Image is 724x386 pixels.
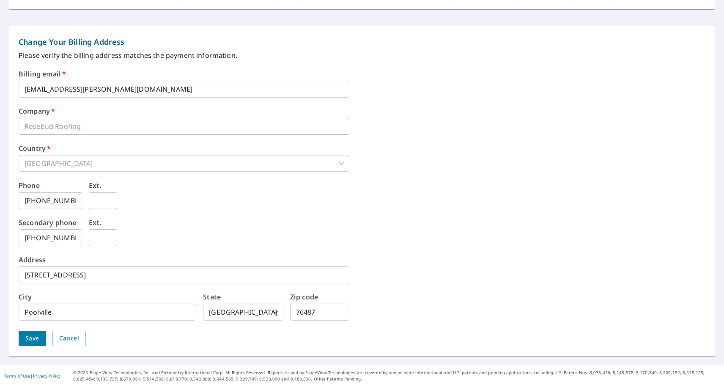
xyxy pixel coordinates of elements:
[19,36,705,48] p: Change Your Billing Address
[19,50,705,60] p: Please verify the billing address matches the payment information.
[89,182,101,189] label: Ext.
[290,294,318,300] label: Zip code
[25,333,39,344] span: Save
[52,331,86,346] button: Cancel
[59,333,79,344] span: Cancel
[203,304,283,321] div: [GEOGRAPHIC_DATA]
[19,145,51,152] label: Country
[19,294,32,300] label: City
[19,108,55,114] label: Company
[4,373,30,379] a: Terms of Use
[19,71,66,77] label: Billing email
[33,373,60,379] a: Privacy Policy
[19,155,349,172] div: [GEOGRAPHIC_DATA]
[19,256,46,263] label: Address
[4,373,60,378] p: |
[19,219,76,226] label: Secondary phone
[19,182,40,189] label: Phone
[203,294,221,300] label: State
[19,331,46,346] button: Save
[89,219,101,226] label: Ext.
[73,370,720,382] p: © 2025 Eagle View Technologies, Inc. and Pictometry International Corp. All Rights Reserved. Repo...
